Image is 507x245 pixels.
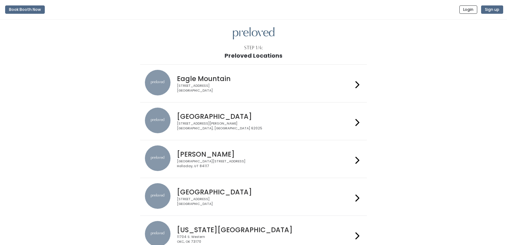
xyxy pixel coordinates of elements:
h4: [PERSON_NAME] [177,151,353,158]
img: preloved location [145,70,170,95]
img: preloved location [145,108,170,133]
h1: Preloved Locations [225,53,282,59]
img: preloved logo [233,27,274,40]
a: preloved location Eagle Mountain [STREET_ADDRESS][GEOGRAPHIC_DATA] [145,70,362,97]
h4: Eagle Mountain [177,75,353,82]
div: [STREET_ADDRESS] [GEOGRAPHIC_DATA] [177,84,353,93]
button: Sign up [481,5,503,14]
a: preloved location [PERSON_NAME] [GEOGRAPHIC_DATA][STREET_ADDRESS]Holladay, UT 84117 [145,145,362,173]
a: Book Booth Now [5,3,45,17]
h4: [US_STATE][GEOGRAPHIC_DATA] [177,226,353,233]
div: Step 1/4: [244,45,263,51]
a: preloved location [GEOGRAPHIC_DATA] [STREET_ADDRESS][GEOGRAPHIC_DATA] [145,183,362,210]
button: Login [459,5,477,14]
div: [STREET_ADDRESS] [GEOGRAPHIC_DATA] [177,197,353,206]
h4: [GEOGRAPHIC_DATA] [177,188,353,196]
a: preloved location [GEOGRAPHIC_DATA] [STREET_ADDRESS][PERSON_NAME][GEOGRAPHIC_DATA], [GEOGRAPHIC_D... [145,108,362,135]
div: [GEOGRAPHIC_DATA][STREET_ADDRESS] Holladay, UT 84117 [177,159,353,168]
button: Book Booth Now [5,5,45,14]
div: 11704 S. Western OKC, OK 73170 [177,235,353,244]
h4: [GEOGRAPHIC_DATA] [177,113,353,120]
div: [STREET_ADDRESS][PERSON_NAME] [GEOGRAPHIC_DATA], [GEOGRAPHIC_DATA] 62025 [177,121,353,131]
img: preloved location [145,145,170,171]
img: preloved location [145,183,170,209]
